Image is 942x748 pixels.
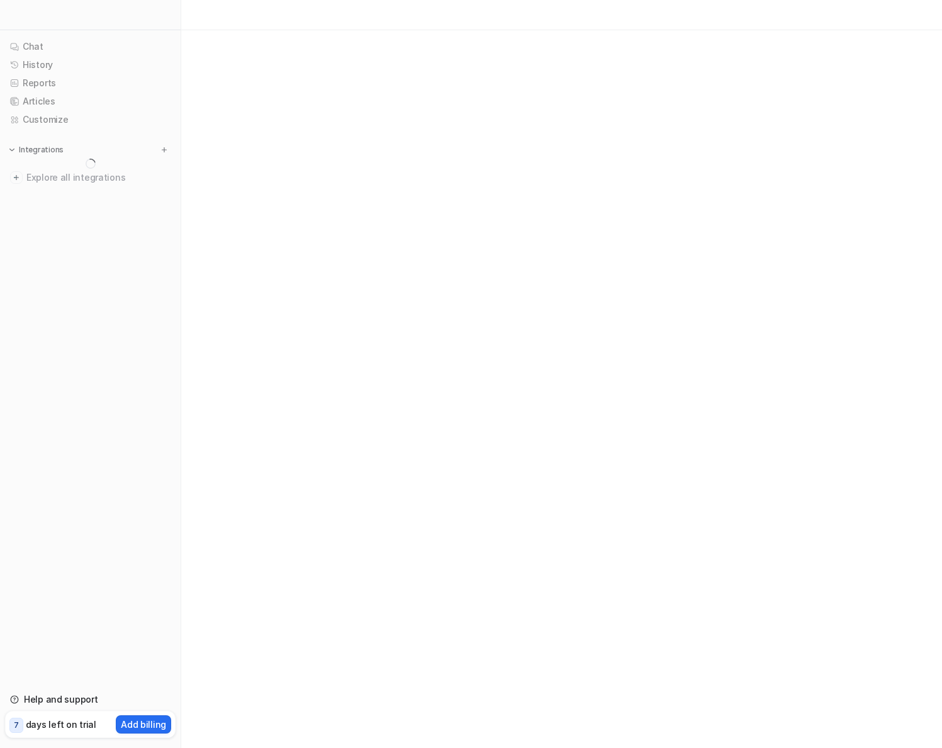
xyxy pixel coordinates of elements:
[160,145,169,154] img: menu_add.svg
[10,171,23,184] img: explore all integrations
[5,111,176,128] a: Customize
[5,38,176,55] a: Chat
[8,145,16,154] img: expand menu
[5,74,176,92] a: Reports
[26,167,171,188] span: Explore all integrations
[14,720,19,731] p: 7
[19,145,64,155] p: Integrations
[116,715,171,734] button: Add billing
[5,691,176,708] a: Help and support
[26,718,96,731] p: days left on trial
[121,718,166,731] p: Add billing
[5,93,176,110] a: Articles
[5,144,67,156] button: Integrations
[5,169,176,186] a: Explore all integrations
[5,56,176,74] a: History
